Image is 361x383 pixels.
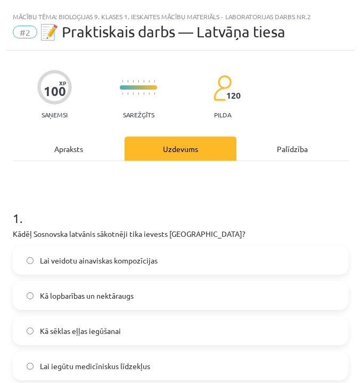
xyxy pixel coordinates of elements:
[13,26,37,38] span: #2
[13,228,348,240] p: Kādēļ Sosnovska latvānis sākotnēji tika ievests [GEOGRAPHIC_DATA]?
[138,80,139,83] img: icon-short-line-57e1e144782c952c97e751825c79c345078a6d821885a25fce030b3d8c18986b.svg
[27,328,34,334] input: Kā sēklas eļļas iegūšanai
[27,292,34,299] input: Kā lopbarības un nektāraugs
[40,325,121,337] span: Kā sēklas eļļas iegūšanai
[143,80,144,83] img: icon-short-line-57e1e144782c952c97e751825c79c345078a6d821885a25fce030b3d8c18986b.svg
[122,80,123,83] img: icon-short-line-57e1e144782c952c97e751825c79c345078a6d821885a25fce030b3d8c18986b.svg
[40,361,150,372] span: Lai iegūtu medicīniskus līdzekļus
[213,75,232,101] img: students-c634bb4e5e11cddfef0936a35e636f08e4e9abd3cc4e673bd6f9a4125e45ecb1.svg
[125,137,236,161] div: Uzdevums
[154,80,155,83] img: icon-short-line-57e1e144782c952c97e751825c79c345078a6d821885a25fce030b3d8c18986b.svg
[13,192,348,225] h1: 1 .
[236,137,348,161] div: Palīdzība
[149,92,150,95] img: icon-short-line-57e1e144782c952c97e751825c79c345078a6d821885a25fce030b3d8c18986b.svg
[59,80,66,86] span: XP
[214,111,231,118] p: pilda
[127,92,128,95] img: icon-short-line-57e1e144782c952c97e751825c79c345078a6d821885a25fce030b3d8c18986b.svg
[40,255,158,266] span: Lai veidotu ainaviskas kompozīcijas
[133,80,134,83] img: icon-short-line-57e1e144782c952c97e751825c79c345078a6d821885a25fce030b3d8c18986b.svg
[122,92,123,95] img: icon-short-line-57e1e144782c952c97e751825c79c345078a6d821885a25fce030b3d8c18986b.svg
[13,13,348,20] div: Mācību tēma: Bioloģijas 9. klases 1. ieskaites mācību materiāls - laboratorijas darbs nr.2
[149,80,150,83] img: icon-short-line-57e1e144782c952c97e751825c79c345078a6d821885a25fce030b3d8c18986b.svg
[37,111,72,118] p: Saņemsi
[143,92,144,95] img: icon-short-line-57e1e144782c952c97e751825c79c345078a6d821885a25fce030b3d8c18986b.svg
[226,91,241,100] span: 120
[27,363,34,370] input: Lai iegūtu medicīniskus līdzekļus
[44,84,66,99] div: 100
[27,257,34,264] input: Lai veidotu ainaviskas kompozīcijas
[154,92,155,95] img: icon-short-line-57e1e144782c952c97e751825c79c345078a6d821885a25fce030b3d8c18986b.svg
[13,137,125,161] div: Apraksts
[138,92,139,95] img: icon-short-line-57e1e144782c952c97e751825c79c345078a6d821885a25fce030b3d8c18986b.svg
[123,111,154,118] p: Sarežģīts
[40,290,134,301] span: Kā lopbarības un nektāraugs
[40,23,285,41] span: 📝 Praktiskais darbs — Latvāņa tiesa
[127,80,128,83] img: icon-short-line-57e1e144782c952c97e751825c79c345078a6d821885a25fce030b3d8c18986b.svg
[133,92,134,95] img: icon-short-line-57e1e144782c952c97e751825c79c345078a6d821885a25fce030b3d8c18986b.svg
